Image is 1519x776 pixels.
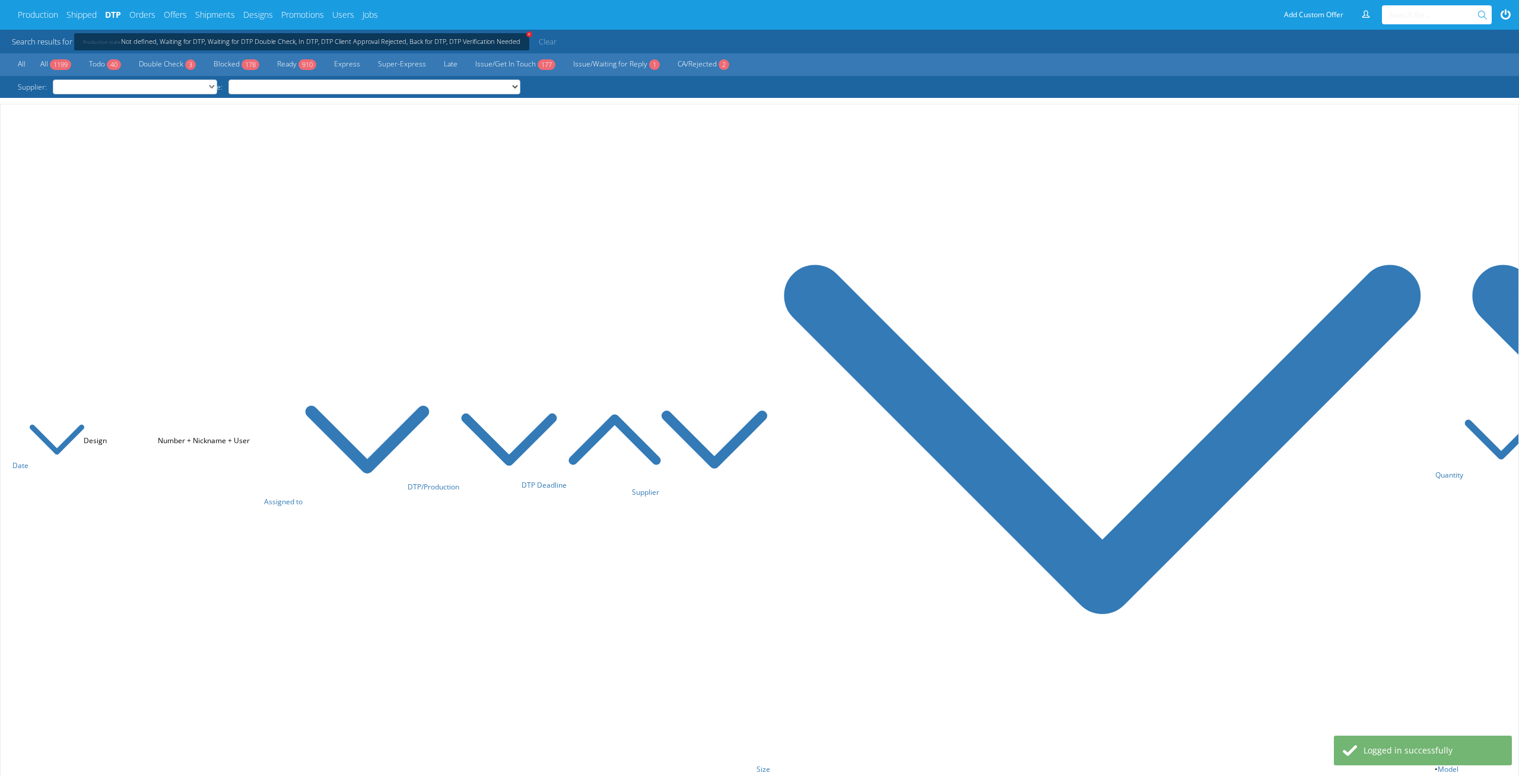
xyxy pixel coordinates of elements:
[469,57,561,72] a: Issue/Get In Touch177
[208,57,265,72] a: Blocked178
[243,9,273,21] a: Designs
[672,57,735,72] a: CA/Rejected2
[34,57,77,72] a: All1199
[241,59,259,70] span: 178
[271,57,322,72] a: Ready910
[526,30,533,37] span: +
[535,33,560,50] a: Clear
[328,57,366,72] a: Express
[12,57,31,72] a: All
[649,59,660,70] span: 1
[171,79,228,94] span: DTP Assignee:
[12,79,53,94] span: Supplier:
[408,482,559,492] a: DTP/Production
[66,9,97,21] a: Shipped
[522,480,663,490] a: DTP Deadline
[298,59,316,70] span: 910
[1364,745,1503,756] div: Logged in successfully
[164,9,187,21] a: Offers
[129,9,155,21] a: Orders
[105,9,121,21] a: DTP
[185,59,196,70] span: 3
[347,79,397,94] a: Unassigned
[281,9,324,21] a: Promotions
[363,9,378,21] a: Jobs
[107,59,121,70] span: 40
[1389,5,1480,24] input: Search for...
[567,57,666,72] a: Issue/Waiting for Reply1
[12,36,72,47] span: Search results for
[332,9,354,21] a: Users
[18,9,58,21] a: Production
[83,39,520,44] a: +Production state:Not defined, Waiting for DTP, Waiting for DTP Double Check, In DTP, DTP Client ...
[538,59,555,70] span: 177
[50,59,71,70] span: 1199
[438,57,463,72] a: Late
[719,59,729,70] span: 2
[264,497,432,507] a: Assigned to
[195,9,235,21] a: Shipments
[372,57,432,72] a: Super-Express
[133,57,202,72] a: Double Check3
[1278,5,1350,24] a: Add Custom Offer
[757,764,1435,774] a: Size
[83,39,121,45] span: Production state:
[632,487,770,497] a: Supplier
[12,460,85,470] a: Date
[83,57,127,72] a: Todo40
